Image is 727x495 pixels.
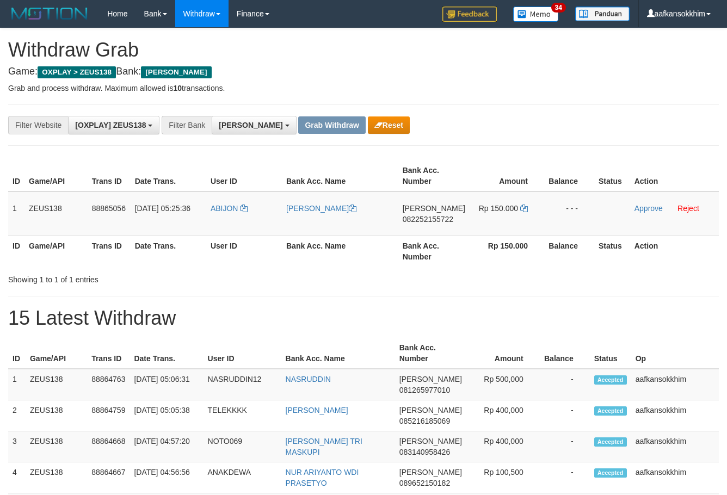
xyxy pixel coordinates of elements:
th: Rp 150.000 [470,236,544,267]
th: Balance [544,160,594,191]
td: [DATE] 05:05:38 [130,400,203,431]
td: 4 [8,462,26,493]
span: [PERSON_NAME] [219,121,282,129]
span: Copy 082252155722 to clipboard [403,215,453,224]
td: Rp 400,000 [466,400,540,431]
td: ZEUS138 [26,462,87,493]
td: aafkansokkhim [631,400,719,431]
th: Game/API [24,236,88,267]
th: Trans ID [87,338,130,369]
th: Action [630,160,719,191]
a: [PERSON_NAME] TRI MASKUPI [286,437,362,456]
td: 88864763 [87,369,130,400]
td: NASRUDDIN12 [204,369,281,400]
span: Copy 083140958426 to clipboard [399,448,450,456]
td: 2 [8,400,26,431]
a: NASRUDDIN [286,375,331,383]
td: aafkansokkhim [631,462,719,493]
span: [PERSON_NAME] [399,375,462,383]
td: [DATE] 05:06:31 [130,369,203,400]
td: ZEUS138 [26,400,87,431]
span: 88865056 [92,204,126,213]
span: [PERSON_NAME] [141,66,211,78]
th: Status [594,236,630,267]
span: Copy 085216185069 to clipboard [399,417,450,425]
th: Bank Acc. Name [281,338,395,369]
button: [PERSON_NAME] [212,116,296,134]
strong: 10 [173,84,182,92]
h1: 15 Latest Withdraw [8,307,719,329]
span: [PERSON_NAME] [403,204,465,213]
td: 1 [8,191,24,236]
span: [OXPLAY] ZEUS138 [75,121,146,129]
td: ANAKDEWA [204,462,281,493]
th: ID [8,160,24,191]
th: User ID [204,338,281,369]
th: Game/API [26,338,87,369]
td: - [540,431,590,462]
h1: Withdraw Grab [8,39,719,61]
span: [PERSON_NAME] [399,468,462,477]
td: 3 [8,431,26,462]
th: Amount [470,160,544,191]
span: Rp 150.000 [479,204,518,213]
div: Filter Bank [162,116,212,134]
th: Balance [540,338,590,369]
td: 88864759 [87,400,130,431]
td: TELEKKKK [204,400,281,431]
span: Accepted [594,375,627,385]
th: User ID [206,160,282,191]
td: aafkansokkhim [631,431,719,462]
td: - [540,369,590,400]
th: Action [630,236,719,267]
a: Approve [634,204,663,213]
img: Feedback.jpg [442,7,497,22]
span: OXPLAY > ZEUS138 [38,66,116,78]
th: Op [631,338,719,369]
span: [PERSON_NAME] [399,437,462,445]
div: Filter Website [8,116,68,134]
td: - [540,400,590,431]
a: Copy 150000 to clipboard [520,204,528,213]
a: ABIJON [211,204,248,213]
button: Grab Withdraw [298,116,365,134]
h4: Game: Bank: [8,66,719,77]
span: Copy 089652150182 to clipboard [399,479,450,487]
td: aafkansokkhim [631,369,719,400]
th: Bank Acc. Name [282,160,398,191]
span: ABIJON [211,204,238,213]
th: ID [8,236,24,267]
th: Trans ID [88,160,131,191]
th: Date Trans. [131,160,206,191]
span: Accepted [594,468,627,478]
th: Trans ID [88,236,131,267]
a: NUR ARIYANTO WDI PRASETYO [286,468,359,487]
span: [PERSON_NAME] [399,406,462,414]
td: Rp 500,000 [466,369,540,400]
button: [OXPLAY] ZEUS138 [68,116,159,134]
th: Balance [544,236,594,267]
td: - - - [544,191,594,236]
span: Accepted [594,406,627,416]
th: Date Trans. [131,236,206,267]
th: Status [594,160,630,191]
td: Rp 400,000 [466,431,540,462]
th: ID [8,338,26,369]
th: Game/API [24,160,88,191]
td: [DATE] 04:56:56 [130,462,203,493]
p: Grab and process withdraw. Maximum allowed is transactions. [8,83,719,94]
img: Button%20Memo.svg [513,7,559,22]
th: Date Trans. [130,338,203,369]
td: - [540,462,590,493]
div: Showing 1 to 1 of 1 entries [8,270,295,285]
button: Reset [368,116,410,134]
td: ZEUS138 [24,191,88,236]
th: Bank Acc. Number [395,338,466,369]
td: 1 [8,369,26,400]
td: NOTO069 [204,431,281,462]
a: Reject [677,204,699,213]
th: Bank Acc. Number [398,236,470,267]
th: Status [590,338,631,369]
th: User ID [206,236,282,267]
td: 88864667 [87,462,130,493]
